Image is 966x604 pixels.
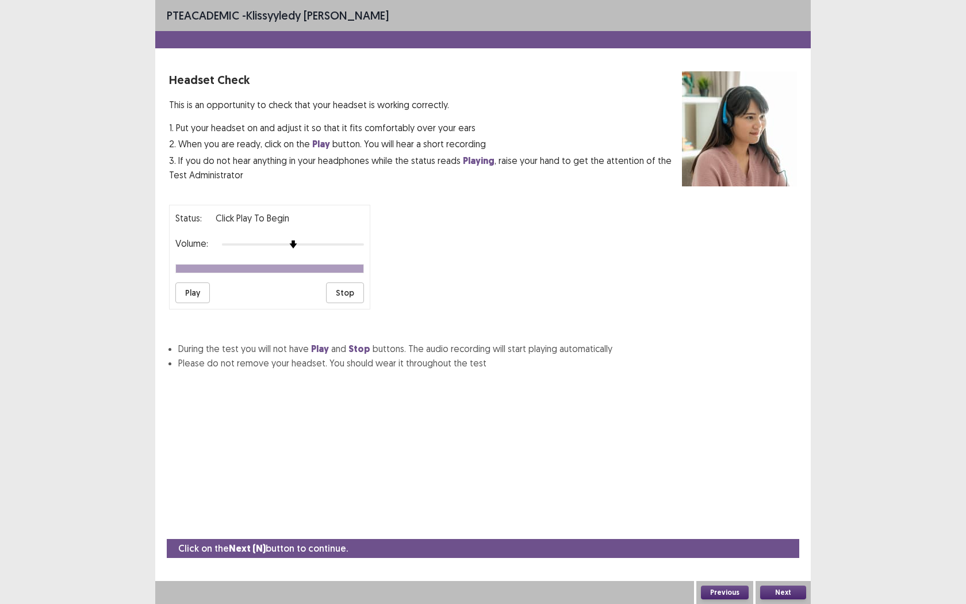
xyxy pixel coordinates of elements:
img: arrow-thumb [289,240,297,249]
span: PTE academic [167,8,239,22]
p: Click on the button to continue. [178,541,348,556]
strong: Playing [463,155,494,167]
p: 3. If you do not hear anything in your headphones while the status reads , raise your hand to get... [169,154,682,182]
strong: Play [312,138,330,150]
p: Click Play to Begin [216,211,289,225]
p: Volume: [175,236,208,250]
button: Previous [701,586,749,599]
button: Play [175,282,210,303]
strong: Stop [348,343,370,355]
img: headset test [682,71,797,186]
p: 1. Put your headset on and adjust it so that it fits comfortably over your ears [169,121,682,135]
p: - Klissyyledy [PERSON_NAME] [167,7,389,24]
p: 2. When you are ready, click on the button. You will hear a short recording [169,137,682,151]
button: Next [760,586,806,599]
strong: Play [311,343,329,355]
li: During the test you will not have and buttons. The audio recording will start playing automatically [178,342,797,356]
p: Headset Check [169,71,682,89]
li: Please do not remove your headset. You should wear it throughout the test [178,356,797,370]
button: Stop [326,282,364,303]
strong: Next (N) [229,542,266,555]
p: Status: [175,211,202,225]
p: This is an opportunity to check that your headset is working correctly. [169,98,682,112]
